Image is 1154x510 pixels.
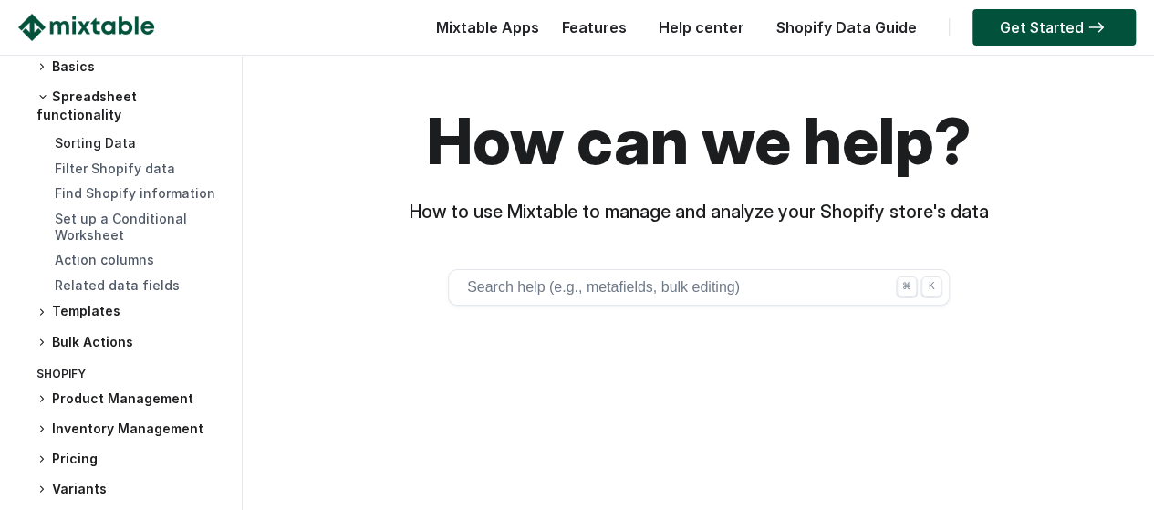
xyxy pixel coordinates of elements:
[55,185,215,201] a: Find Shopify information
[55,161,175,176] a: Filter Shopify data
[767,18,926,36] a: Shopify Data Guide
[36,450,224,469] h3: Pricing
[650,18,754,36] a: Help center
[36,333,224,352] h3: Bulk Actions
[36,363,224,390] div: Shopify
[921,276,941,297] div: K
[36,88,224,124] h3: Spreadsheet functionality
[55,211,187,243] a: Set up a Conditional Worksheet
[972,9,1136,46] a: Get Started
[55,252,154,267] a: Action columns
[553,18,636,36] a: Features
[427,14,539,50] div: Mixtable Apps
[1084,22,1108,33] img: arrow-right.svg
[252,100,1146,182] h1: How can we help?
[897,276,917,297] div: ⌘
[18,14,154,41] img: Mixtable logo
[36,390,224,409] h3: Product Management
[55,277,180,293] a: Related data fields
[448,269,950,306] button: Search help (e.g., metafields, bulk editing) ⌘ K
[55,135,136,151] a: Sorting Data
[36,480,224,499] h3: Variants
[36,420,224,439] h3: Inventory Management
[36,302,224,321] h3: Templates
[36,57,224,77] h3: Basics
[252,201,1146,224] h3: How to use Mixtable to manage and analyze your Shopify store's data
